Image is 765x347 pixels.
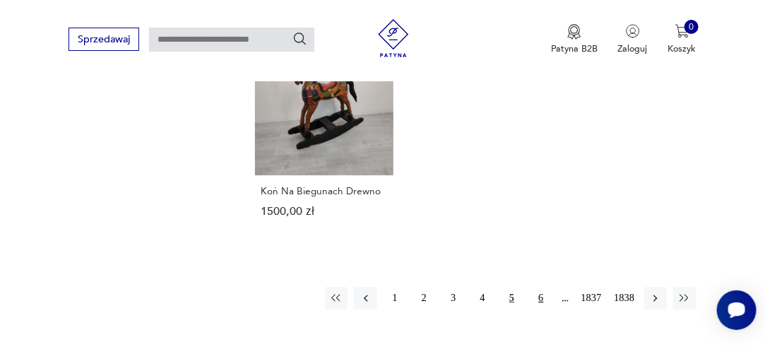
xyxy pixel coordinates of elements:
[567,24,581,40] img: Ikona medalu
[370,19,417,57] img: Patyna - sklep z meblami i dekoracjami vintage
[668,42,696,55] p: Koszyk
[442,287,465,310] button: 3
[69,28,138,51] button: Sprzedawaj
[500,287,523,310] button: 5
[717,290,757,330] iframe: Smartsupp widget button
[551,24,598,55] button: Patyna B2B
[413,287,435,310] button: 2
[668,24,696,55] button: 0Koszyk
[384,287,406,310] button: 1
[684,20,699,34] div: 0
[471,287,494,310] button: 4
[69,36,138,45] a: Sprzedawaj
[255,37,393,242] a: Koń Na Biegunach DrewnoKoń Na Biegunach Drewno1500,00 zł
[611,287,638,310] button: 1838
[261,206,388,217] p: 1500,00 zł
[675,24,689,38] img: Ikona koszyka
[530,287,552,310] button: 6
[551,24,598,55] a: Ikona medaluPatyna B2B
[626,24,640,38] img: Ikonka użytkownika
[618,42,648,55] p: Zaloguj
[551,42,598,55] p: Patyna B2B
[292,31,308,47] button: Szukaj
[261,186,388,196] h3: Koń Na Biegunach Drewno
[618,24,648,55] button: Zaloguj
[578,287,605,310] button: 1837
